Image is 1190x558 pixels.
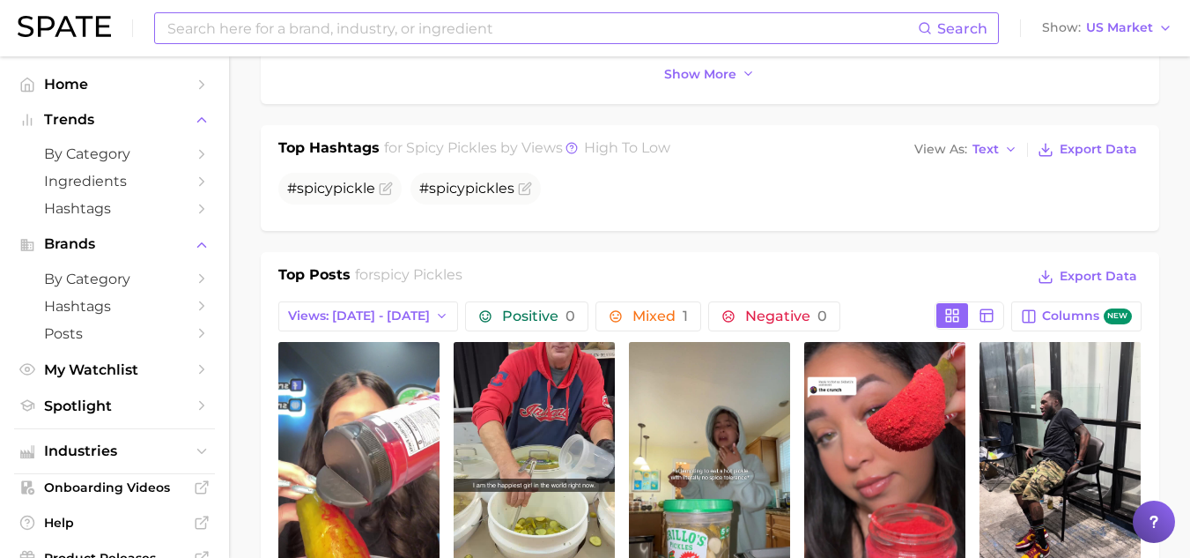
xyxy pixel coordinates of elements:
[278,301,459,331] button: Views: [DATE] - [DATE]
[1033,264,1141,289] button: Export Data
[14,510,215,536] a: Help
[914,145,967,154] span: View As
[406,139,497,156] span: spicy pickles
[288,309,430,324] span: Views: [DATE] - [DATE]
[745,309,827,324] span: Negative
[14,320,215,347] a: Posts
[565,308,575,324] span: 0
[1033,138,1141,162] button: Export Data
[44,236,185,252] span: Brands
[14,167,215,195] a: Ingredients
[1038,17,1177,40] button: ShowUS Market
[297,180,333,197] span: spicy
[518,182,532,196] button: Flag as miscategorized or irrelevant
[14,293,215,320] a: Hashtags
[44,515,185,531] span: Help
[1042,309,1131,325] span: Columns
[419,180,514,197] span: #
[14,71,215,98] a: Home
[287,180,375,197] span: # pickle
[44,361,185,378] span: My Watchlist
[373,266,462,283] span: spicy pickles
[1104,309,1132,325] span: new
[1011,301,1141,331] button: Columnsnew
[44,398,185,414] span: Spotlight
[384,138,670,162] h2: for by Views
[44,112,185,128] span: Trends
[14,231,215,257] button: Brands
[632,309,688,324] span: Mixed
[1042,23,1081,33] span: Show
[44,325,185,342] span: Posts
[44,443,185,459] span: Industries
[18,16,111,37] img: SPATE
[44,145,185,162] span: by Category
[278,264,351,291] h1: Top Posts
[584,139,670,156] span: high to low
[14,140,215,167] a: by Category
[972,145,999,154] span: Text
[14,392,215,420] a: Spotlight
[664,67,736,82] span: Show more
[14,107,215,133] button: Trends
[14,356,215,383] a: My Watchlist
[1060,142,1137,157] span: Export Data
[14,474,215,501] a: Onboarding Videos
[44,271,185,287] span: by Category
[14,195,215,222] a: Hashtags
[14,265,215,293] a: by Category
[1060,269,1137,284] span: Export Data
[910,138,1023,161] button: View AsText
[44,173,185,190] span: Ingredients
[278,138,380,162] h1: Top Hashtags
[44,480,185,495] span: Onboarding Videos
[44,76,185,93] span: Home
[14,438,215,465] button: Industries
[502,309,575,324] span: Positive
[683,308,688,324] span: 1
[379,182,393,196] button: Flag as miscategorized or irrelevant
[817,308,827,324] span: 0
[355,264,462,291] h2: for
[1086,23,1153,33] span: US Market
[937,20,987,37] span: Search
[429,180,465,197] span: spicy
[465,180,514,197] span: pickles
[166,13,918,43] input: Search here for a brand, industry, or ingredient
[44,298,185,315] span: Hashtags
[660,63,760,86] button: Show more
[44,200,185,217] span: Hashtags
